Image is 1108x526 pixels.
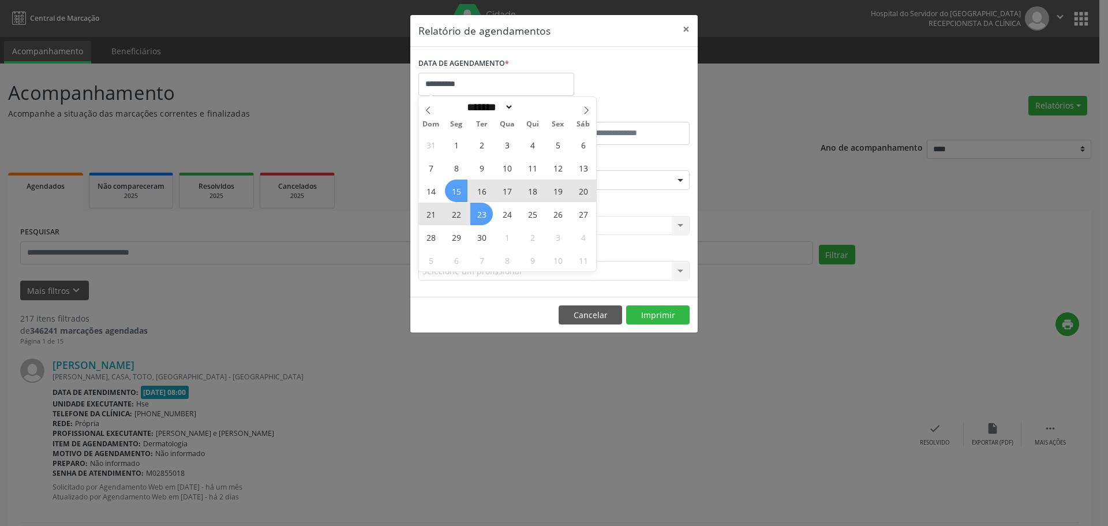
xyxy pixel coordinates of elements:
[675,15,698,43] button: Close
[463,101,514,113] select: Month
[514,101,552,113] input: Year
[572,156,594,179] span: Setembro 13, 2025
[445,249,467,271] span: Outubro 6, 2025
[470,203,493,225] span: Setembro 23, 2025
[545,121,571,128] span: Sex
[420,249,442,271] span: Outubro 5, 2025
[469,121,495,128] span: Ter
[470,249,493,271] span: Outubro 7, 2025
[559,305,622,325] button: Cancelar
[496,203,518,225] span: Setembro 24, 2025
[496,226,518,248] span: Outubro 1, 2025
[420,203,442,225] span: Setembro 21, 2025
[420,156,442,179] span: Setembro 7, 2025
[418,121,444,128] span: Dom
[521,226,544,248] span: Outubro 2, 2025
[470,226,493,248] span: Setembro 30, 2025
[418,23,551,38] h5: Relatório de agendamentos
[445,226,467,248] span: Setembro 29, 2025
[420,226,442,248] span: Setembro 28, 2025
[445,180,467,202] span: Setembro 15, 2025
[572,133,594,156] span: Setembro 6, 2025
[546,133,569,156] span: Setembro 5, 2025
[496,180,518,202] span: Setembro 17, 2025
[521,133,544,156] span: Setembro 4, 2025
[520,121,545,128] span: Qui
[444,121,469,128] span: Seg
[496,133,518,156] span: Setembro 3, 2025
[546,226,569,248] span: Outubro 3, 2025
[470,133,493,156] span: Setembro 2, 2025
[571,121,596,128] span: Sáb
[420,133,442,156] span: Agosto 31, 2025
[546,180,569,202] span: Setembro 19, 2025
[445,203,467,225] span: Setembro 22, 2025
[546,249,569,271] span: Outubro 10, 2025
[521,156,544,179] span: Setembro 11, 2025
[495,121,520,128] span: Qua
[521,180,544,202] span: Setembro 18, 2025
[546,156,569,179] span: Setembro 12, 2025
[572,203,594,225] span: Setembro 27, 2025
[496,156,518,179] span: Setembro 10, 2025
[445,156,467,179] span: Setembro 8, 2025
[572,249,594,271] span: Outubro 11, 2025
[557,104,690,122] label: ATÉ
[496,249,518,271] span: Outubro 8, 2025
[626,305,690,325] button: Imprimir
[470,156,493,179] span: Setembro 9, 2025
[420,180,442,202] span: Setembro 14, 2025
[521,249,544,271] span: Outubro 9, 2025
[470,180,493,202] span: Setembro 16, 2025
[445,133,467,156] span: Setembro 1, 2025
[546,203,569,225] span: Setembro 26, 2025
[521,203,544,225] span: Setembro 25, 2025
[572,226,594,248] span: Outubro 4, 2025
[418,55,509,73] label: DATA DE AGENDAMENTO
[572,180,594,202] span: Setembro 20, 2025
